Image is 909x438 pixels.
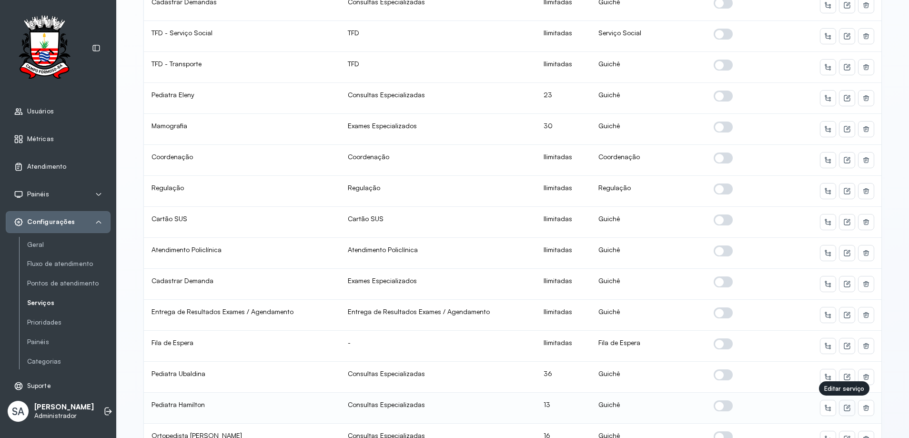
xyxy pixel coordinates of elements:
[27,218,75,226] span: Configurações
[536,114,591,145] td: 30
[144,269,340,300] td: Cadastrar Demanda
[348,153,529,161] div: Coordenação
[348,245,529,254] div: Atendimento Policlínica
[536,300,591,331] td: Ilimitadas
[536,145,591,176] td: Ilimitadas
[144,238,340,269] td: Atendimento Policlínica
[348,122,529,130] div: Exames Especializados
[591,393,706,424] td: Guichê
[27,356,111,367] a: Categorias
[27,318,111,326] a: Prioridades
[348,183,529,192] div: Regulação
[34,412,94,420] p: Administrador
[348,91,529,99] div: Consultas Especializadas
[591,21,706,52] td: Serviço Social
[10,15,79,81] img: Logotipo do estabelecimento
[144,52,340,83] td: TFD - Transporte
[14,162,102,172] a: Atendimento
[348,400,529,409] div: Consultas Especializadas
[144,114,340,145] td: Mamografia
[536,393,591,424] td: 13
[591,238,706,269] td: Guichê
[27,135,54,143] span: Métricas
[27,277,111,289] a: Pontos de atendimento
[144,331,340,362] td: Fila de Espera
[536,21,591,52] td: Ilimitadas
[591,362,706,393] td: Guichê
[27,163,66,171] span: Atendimento
[591,176,706,207] td: Regulação
[27,239,111,251] a: Geral
[348,338,529,347] div: -
[536,52,591,83] td: Ilimitadas
[591,269,706,300] td: Guichê
[144,176,340,207] td: Regulação
[27,357,111,366] a: Categorias
[27,338,111,346] a: Painéis
[27,316,111,328] a: Prioridades
[591,83,706,114] td: Guichê
[27,336,111,348] a: Painéis
[536,269,591,300] td: Ilimitadas
[144,207,340,238] td: Cartão SUS
[591,300,706,331] td: Guichê
[144,362,340,393] td: Pediatra Ubaldina
[14,107,102,116] a: Usuários
[536,83,591,114] td: 23
[536,331,591,362] td: Ilimitadas
[27,258,111,270] a: Fluxo de atendimento
[144,393,340,424] td: Pediatra Hamilton
[27,190,49,198] span: Painéis
[348,369,529,378] div: Consultas Especializadas
[27,382,51,390] span: Suporte
[27,299,111,307] a: Serviços
[348,60,529,68] div: TFD
[144,21,340,52] td: TFD - Serviço Social
[536,362,591,393] td: 36
[27,107,54,115] span: Usuários
[348,214,529,223] div: Cartão SUS
[591,331,706,362] td: Fila de Espera
[144,300,340,331] td: Entrega de Resultados Exames / Agendamento
[591,52,706,83] td: Guichê
[144,145,340,176] td: Coordenação
[591,145,706,176] td: Coordenação
[348,29,529,37] div: TFD
[536,238,591,269] td: Ilimitadas
[536,176,591,207] td: Ilimitadas
[348,307,529,316] div: Entrega de Resultados Exames / Agendamento
[27,297,111,309] a: Serviços
[144,83,340,114] td: Pediatra Eleny
[34,403,94,412] p: [PERSON_NAME]
[591,207,706,238] td: Guichê
[591,114,706,145] td: Guichê
[536,207,591,238] td: Ilimitadas
[27,279,111,287] a: Pontos de atendimento
[348,276,529,285] div: Exames Especializados
[14,134,102,144] a: Métricas
[27,260,111,268] a: Fluxo de atendimento
[27,241,111,249] a: Geral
